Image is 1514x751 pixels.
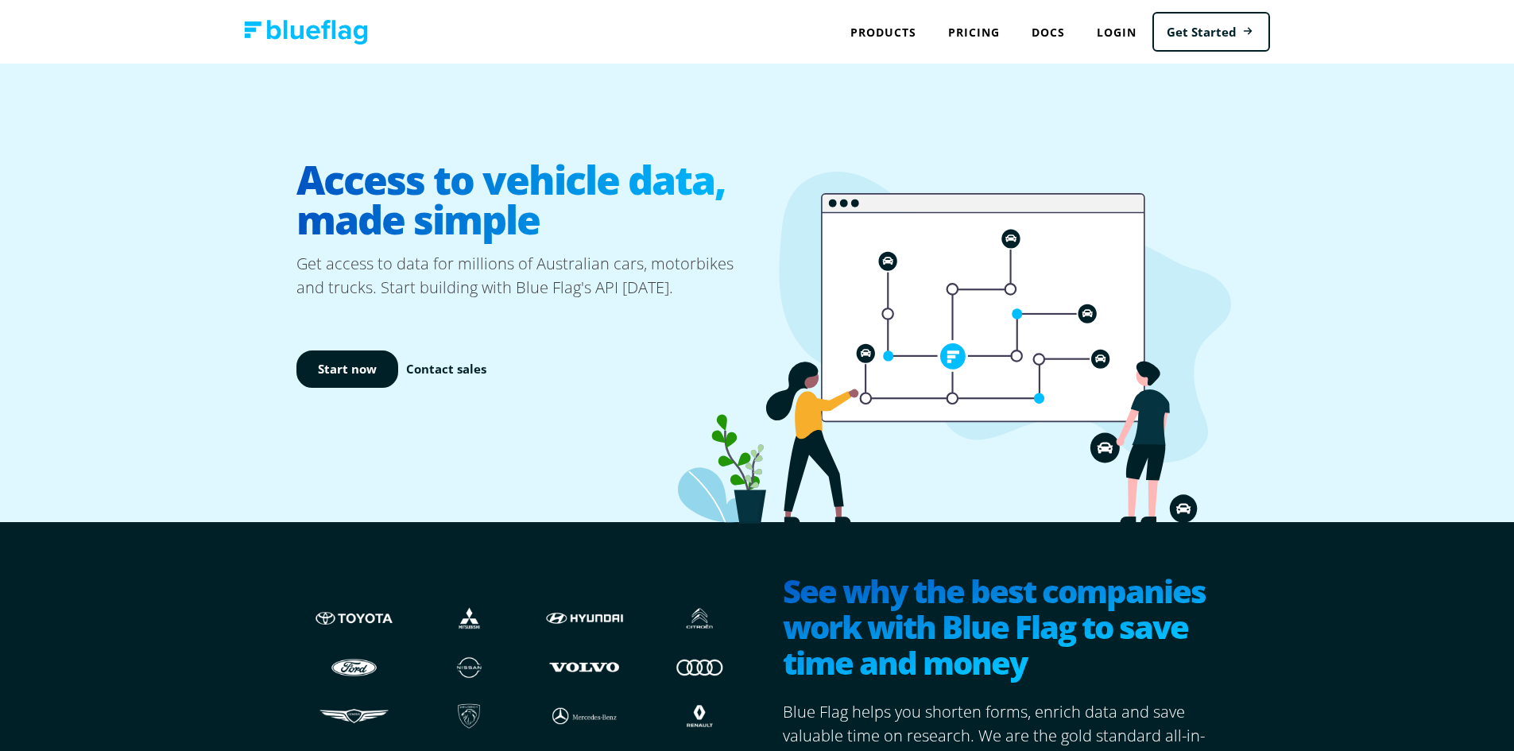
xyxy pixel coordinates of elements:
[1081,16,1152,48] a: Login to Blue Flag application
[658,652,742,682] img: Audi logo
[312,701,396,731] img: Genesis logo
[543,603,626,633] img: Hyundai logo
[543,652,626,682] img: Volvo logo
[783,573,1218,684] h2: See why the best companies work with Blue Flag to save time and money
[296,252,757,300] p: Get access to data for millions of Australian cars, motorbikes and trucks. Start building with Bl...
[932,16,1016,48] a: Pricing
[296,350,398,388] a: Start now
[428,603,511,633] img: Mistubishi logo
[312,652,396,682] img: Ford logo
[834,16,932,48] div: Products
[1152,12,1270,52] a: Get Started
[658,603,742,633] img: Citroen logo
[1016,16,1081,48] a: Docs
[296,147,757,252] h1: Access to vehicle data, made simple
[428,652,511,682] img: Nissan logo
[312,603,396,633] img: Toyota logo
[543,701,626,731] img: Mercedes logo
[428,701,511,731] img: Peugeot logo
[244,20,368,45] img: Blue Flag logo
[406,360,486,378] a: Contact sales
[658,701,742,731] img: Renault logo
